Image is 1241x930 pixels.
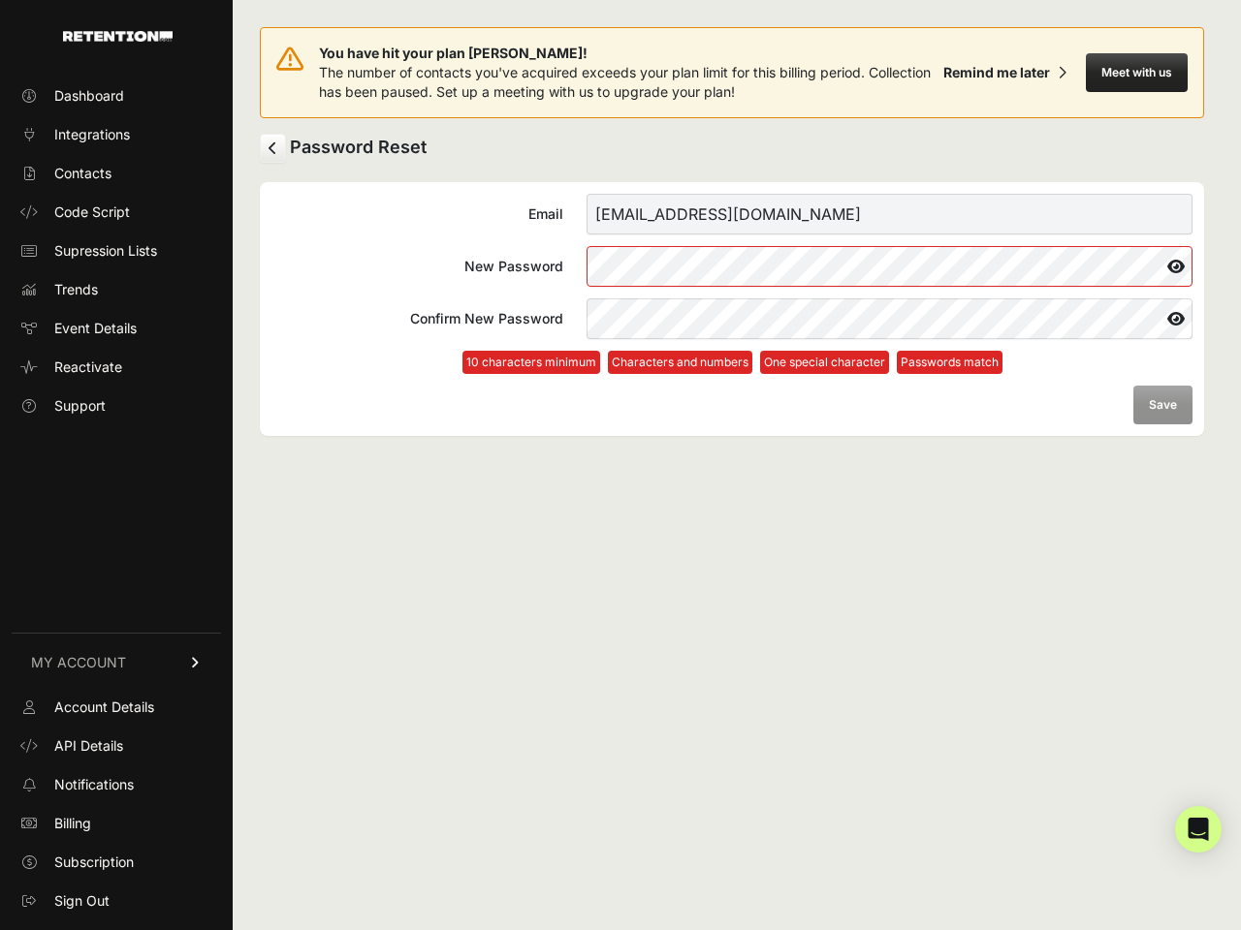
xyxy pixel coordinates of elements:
a: Dashboard [12,80,221,111]
button: Remind me later [936,55,1074,90]
li: 10 characters minimum [462,351,600,374]
span: Event Details [54,319,137,338]
span: You have hit your plan [PERSON_NAME]! [319,44,936,63]
a: Subscription [12,847,221,878]
span: API Details [54,736,123,756]
a: Supression Lists [12,235,221,266]
span: Billing [54,814,91,833]
li: Characters and numbers [608,351,752,374]
a: Trends [12,274,221,305]
a: Billing [12,808,221,839]
button: Meet with us [1086,53,1188,92]
div: Open Intercom Messenger [1175,806,1222,852]
a: Support [12,390,221,421]
input: Confirm New Password [587,298,1193,339]
span: Integrations [54,125,130,144]
div: Remind me later [943,63,1050,82]
span: Code Script [54,202,130,222]
img: Retention.com [63,31,173,42]
span: Dashboard [54,86,124,106]
span: Notifications [54,775,134,794]
h2: Password Reset [260,134,1204,163]
span: Contacts [54,164,111,183]
span: Subscription [54,852,134,872]
a: Code Script [12,197,221,228]
a: API Details [12,730,221,761]
a: Contacts [12,158,221,189]
li: Passwords match [897,351,1002,374]
a: Integrations [12,119,221,150]
span: The number of contacts you've acquired exceeds your plan limit for this billing period. Collectio... [319,64,931,100]
div: Confirm New Password [271,309,563,328]
input: New Password [587,246,1193,287]
input: Email [587,194,1193,234]
a: Sign Out [12,885,221,916]
a: Reactivate [12,352,221,383]
span: MY ACCOUNT [31,653,126,672]
span: Sign Out [54,891,110,911]
span: Trends [54,280,98,299]
a: Account Details [12,692,221,723]
span: Supression Lists [54,241,157,261]
span: Support [54,396,106,416]
div: New Password [271,257,563,276]
span: Reactivate [54,357,122,377]
li: One special character [760,351,889,374]
a: Notifications [12,769,221,800]
a: MY ACCOUNT [12,633,221,692]
a: Event Details [12,313,221,344]
div: Email [271,204,563,224]
span: Account Details [54,697,154,717]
